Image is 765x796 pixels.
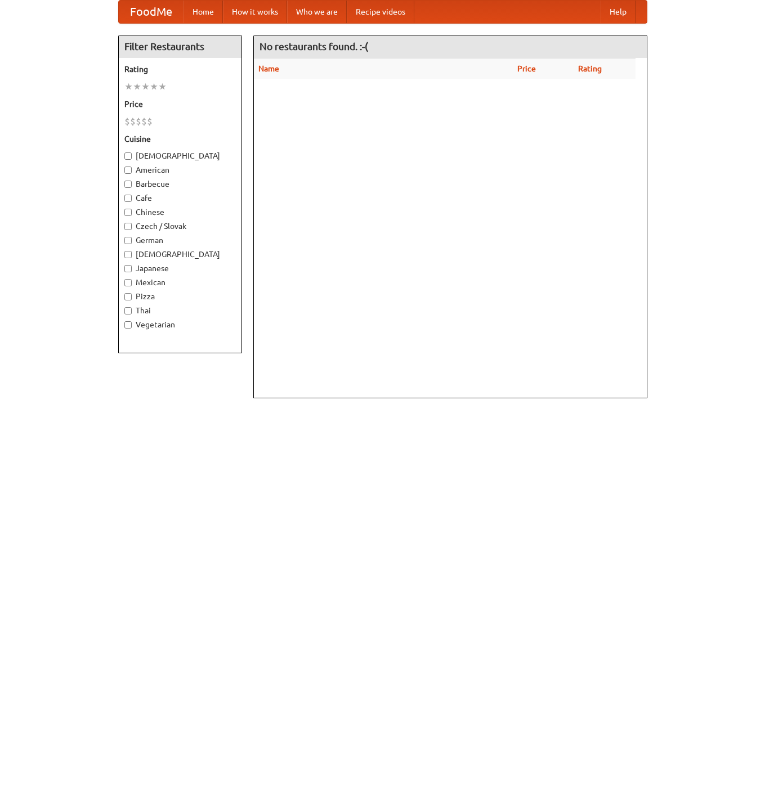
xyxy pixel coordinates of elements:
[124,251,132,258] input: [DEMOGRAPHIC_DATA]
[124,195,132,202] input: Cafe
[124,98,236,110] h5: Price
[124,235,236,246] label: German
[124,133,236,145] h5: Cuisine
[223,1,287,23] a: How it works
[601,1,636,23] a: Help
[124,80,133,93] li: ★
[124,223,132,230] input: Czech / Slovak
[124,206,236,218] label: Chinese
[124,152,132,160] input: [DEMOGRAPHIC_DATA]
[124,178,236,190] label: Barbecue
[124,249,236,260] label: [DEMOGRAPHIC_DATA]
[136,115,141,128] li: $
[119,1,184,23] a: FoodMe
[124,307,132,314] input: Thai
[150,80,158,93] li: ★
[347,1,414,23] a: Recipe videos
[119,35,241,58] h4: Filter Restaurants
[124,291,236,302] label: Pizza
[141,115,147,128] li: $
[158,80,167,93] li: ★
[124,277,236,288] label: Mexican
[124,221,236,232] label: Czech / Slovak
[578,64,602,73] a: Rating
[124,319,236,330] label: Vegetarian
[124,293,132,300] input: Pizza
[124,64,236,75] h5: Rating
[124,167,132,174] input: American
[124,181,132,188] input: Barbecue
[124,209,132,216] input: Chinese
[184,1,223,23] a: Home
[260,41,368,52] ng-pluralize: No restaurants found. :-(
[124,305,236,316] label: Thai
[124,321,132,329] input: Vegetarian
[133,80,141,93] li: ★
[147,115,153,128] li: $
[141,80,150,93] li: ★
[124,263,236,274] label: Japanese
[124,237,132,244] input: German
[258,64,279,73] a: Name
[124,164,236,176] label: American
[517,64,536,73] a: Price
[124,115,130,128] li: $
[287,1,347,23] a: Who we are
[130,115,136,128] li: $
[124,192,236,204] label: Cafe
[124,279,132,286] input: Mexican
[124,265,132,272] input: Japanese
[124,150,236,161] label: [DEMOGRAPHIC_DATA]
